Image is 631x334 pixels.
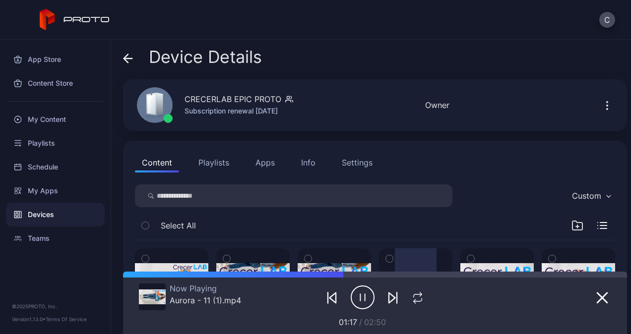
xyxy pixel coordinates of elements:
span: Version 1.13.0 • [12,316,46,322]
div: Settings [342,157,373,168]
div: Aurora - 11 (1).mp4 [170,295,241,305]
span: Select All [161,220,196,231]
span: / [359,317,362,327]
div: Subscription renewal [DATE] [185,105,293,117]
span: Device Details [149,48,262,66]
a: My Apps [6,179,105,203]
div: CRECERLAB EPIC PROTO [185,93,281,105]
div: © 2025 PROTO, Inc. [12,302,99,310]
a: Schedule [6,155,105,179]
div: Owner [425,99,449,111]
button: Settings [335,153,379,172]
a: Devices [6,203,105,226]
a: Content Store [6,71,105,95]
a: Terms Of Service [46,316,87,322]
button: C [599,12,615,28]
a: My Content [6,108,105,131]
div: Custom [572,191,601,201]
div: Now Playing [170,283,241,293]
span: 02:50 [364,317,386,327]
a: Playlists [6,131,105,155]
div: Info [301,157,315,168]
a: Teams [6,226,105,250]
button: Playlists [191,153,236,172]
button: Info [294,153,322,172]
button: Content [135,153,179,172]
button: Custom [567,184,615,207]
button: Apps [249,153,282,172]
a: App Store [6,48,105,71]
span: 01:17 [339,317,357,327]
